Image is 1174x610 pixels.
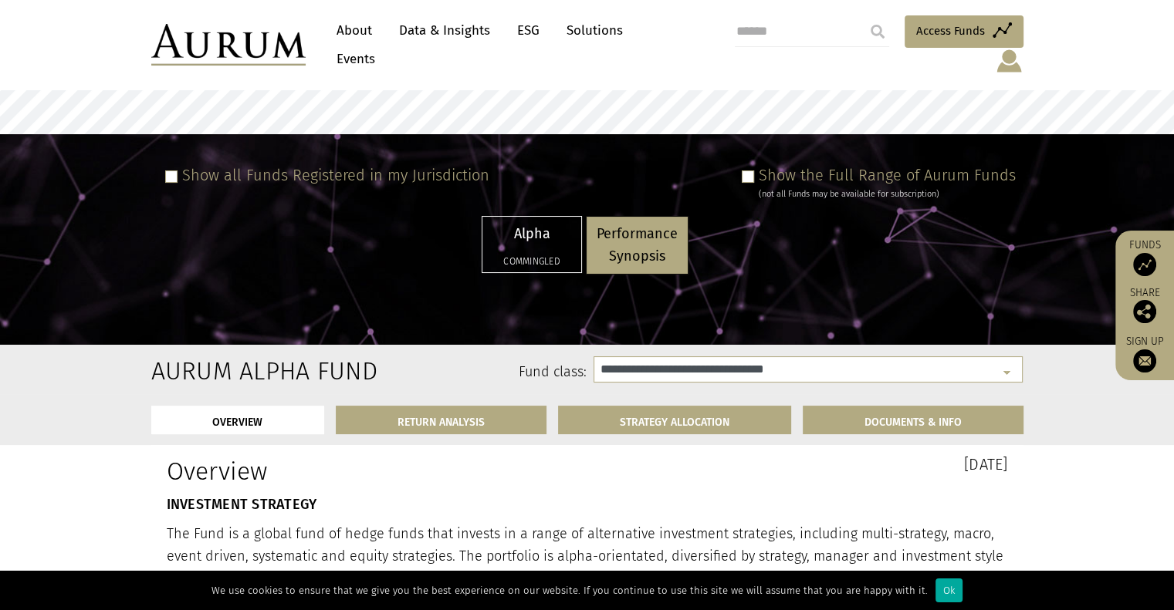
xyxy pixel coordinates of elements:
[329,16,380,45] a: About
[167,523,1008,589] p: The Fund is a global fund of hedge funds that invests in a range of alternative investment strate...
[559,16,631,45] a: Solutions
[167,457,576,486] h1: Overview
[597,223,678,268] p: Performance Synopsis
[935,578,963,602] div: Ok
[492,257,571,266] h5: Commingled
[599,457,1008,472] h3: [DATE]
[905,15,1023,48] a: Access Funds
[509,16,547,45] a: ESG
[916,22,985,40] span: Access Funds
[759,166,1016,184] label: Show the Full Range of Aurum Funds
[182,166,489,184] label: Show all Funds Registered in my Jurisdiction
[759,187,1016,201] div: (not all Funds may be available for subscription)
[329,45,375,73] a: Events
[1123,238,1166,276] a: Funds
[300,362,587,383] label: Fund class:
[558,406,791,434] a: STRATEGY ALLOCATION
[492,223,571,245] p: Alpha
[167,496,317,513] strong: INVESTMENT STRATEGY
[1133,300,1156,323] img: Share this post
[803,406,1023,434] a: DOCUMENTS & INFO
[1123,288,1166,323] div: Share
[1133,253,1156,276] img: Access Funds
[1123,335,1166,372] a: Sign up
[391,16,498,45] a: Data & Insights
[995,48,1023,74] img: account-icon.svg
[151,24,306,66] img: Aurum
[1133,349,1156,372] img: Sign up to our newsletter
[862,16,893,47] input: Submit
[151,356,277,386] h2: Aurum Alpha Fund
[336,406,546,434] a: RETURN ANALYSIS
